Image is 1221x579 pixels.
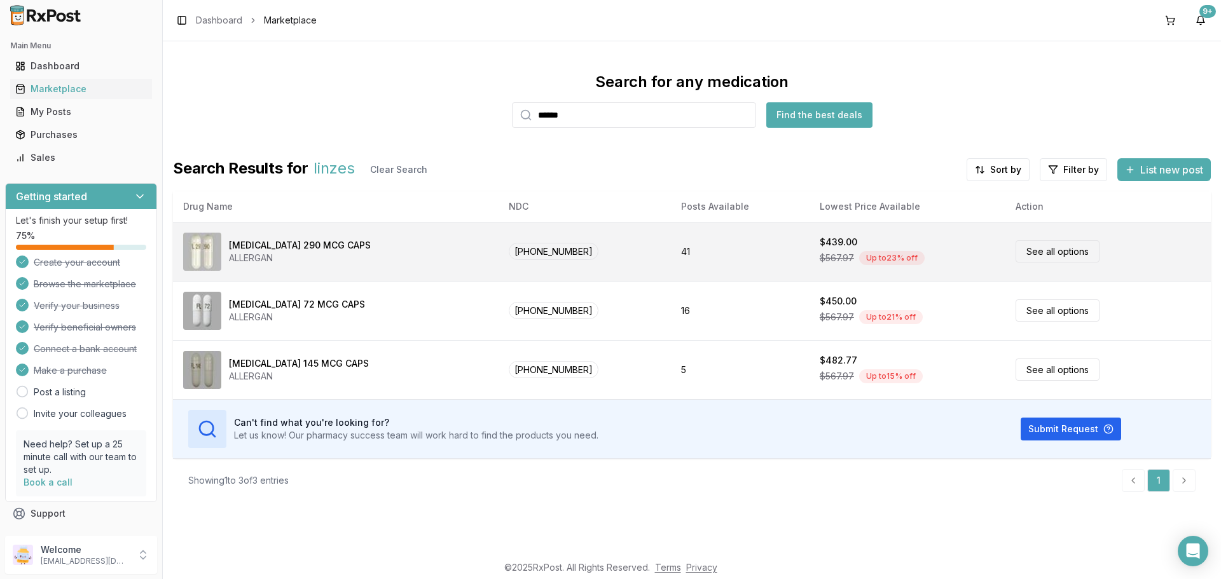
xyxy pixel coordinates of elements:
th: Lowest Price Available [810,191,1006,222]
span: Sort by [990,163,1021,176]
button: List new post [1117,158,1211,181]
button: 9+ [1190,10,1211,31]
button: Feedback [5,525,157,548]
div: ALLERGAN [229,252,371,264]
a: Post a listing [34,386,86,398]
a: Book a call [24,477,72,487]
p: Welcome [41,543,129,556]
a: Terms [655,562,681,573]
td: 5 [671,340,810,399]
div: Sales [15,151,147,164]
span: [PHONE_NUMBER] [509,243,598,260]
button: Submit Request [1021,418,1121,440]
nav: pagination [1122,469,1196,492]
div: Search for any medication [595,72,789,92]
a: See all options [1016,358,1100,381]
div: [MEDICAL_DATA] 290 MCG CAPS [229,239,371,252]
div: $482.77 [820,354,857,367]
p: Let us know! Our pharmacy success team will work hard to find the products you need. [234,429,598,442]
th: NDC [499,191,671,222]
a: Privacy [686,562,717,573]
button: Support [5,502,157,525]
td: 41 [671,222,810,281]
a: Marketplace [10,78,152,100]
a: My Posts [10,100,152,123]
button: Sales [5,147,157,168]
img: RxPost Logo [5,5,86,25]
button: Filter by [1040,158,1107,181]
div: Up to 23 % off [859,251,925,265]
span: Feedback [31,530,74,543]
div: Showing 1 to 3 of 3 entries [188,474,289,487]
span: Browse the marketplace [34,278,136,290]
div: Dashboard [15,60,147,72]
img: Linzess 145 MCG CAPS [183,351,221,389]
span: 75 % [16,229,35,242]
img: Linzess 72 MCG CAPS [183,292,221,330]
div: Open Intercom Messenger [1178,536,1208,566]
span: Verify your business [34,299,120,312]
span: [PHONE_NUMBER] [509,361,598,378]
h3: Getting started [16,189,87,204]
button: Purchases [5,125,157,145]
span: Make a purchase [34,364,107,377]
p: [EMAIL_ADDRESS][DOMAIN_NAME] [41,556,129,566]
span: $567.97 [820,311,854,324]
div: Up to 15 % off [859,369,923,383]
span: Filter by [1063,163,1099,176]
div: [MEDICAL_DATA] 145 MCG CAPS [229,357,369,370]
p: Let's finish your setup first! [16,214,146,227]
button: Sort by [967,158,1030,181]
td: 16 [671,281,810,340]
p: Need help? Set up a 25 minute call with our team to set up. [24,438,139,476]
th: Posts Available [671,191,810,222]
div: ALLERGAN [229,311,365,324]
span: [PHONE_NUMBER] [509,302,598,319]
th: Drug Name [173,191,499,222]
span: List new post [1140,162,1203,177]
a: 1 [1147,469,1170,492]
nav: breadcrumb [196,14,317,27]
a: Invite your colleagues [34,407,127,420]
div: ALLERGAN [229,370,369,383]
span: Marketplace [264,14,317,27]
button: Clear Search [360,158,438,181]
a: See all options [1016,299,1100,322]
button: Find the best deals [766,102,873,128]
span: Connect a bank account [34,343,137,355]
div: Up to 21 % off [859,310,923,324]
button: My Posts [5,102,157,122]
div: $439.00 [820,236,857,249]
a: See all options [1016,240,1100,262]
div: [MEDICAL_DATA] 72 MCG CAPS [229,298,365,311]
a: Dashboard [10,55,152,78]
a: Dashboard [196,14,242,27]
span: Verify beneficial owners [34,321,136,334]
a: List new post [1117,165,1211,177]
span: Create your account [34,256,120,269]
div: 9+ [1199,5,1216,18]
div: Marketplace [15,83,147,95]
span: Search Results for [173,158,308,181]
span: $567.97 [820,252,854,264]
div: My Posts [15,106,147,118]
a: Sales [10,146,152,169]
h2: Main Menu [10,41,152,51]
div: $450.00 [820,295,857,308]
div: Purchases [15,128,147,141]
span: $567.97 [820,370,854,383]
h3: Can't find what you're looking for? [234,416,598,429]
a: Purchases [10,123,152,146]
img: User avatar [13,545,33,565]
button: Dashboard [5,56,157,76]
button: Marketplace [5,79,157,99]
th: Action [1005,191,1211,222]
span: linzes [314,158,355,181]
img: Linzess 290 MCG CAPS [183,233,221,271]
